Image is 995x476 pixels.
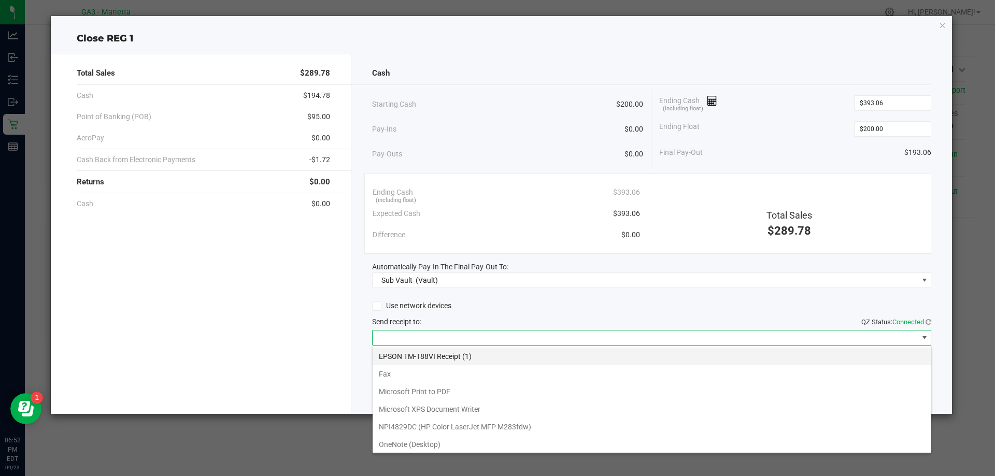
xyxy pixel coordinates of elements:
iframe: Resource center [10,393,41,424]
span: $0.00 [624,149,643,160]
label: Use network devices [372,300,451,311]
span: Ending Cash [659,95,717,111]
li: EPSON TM-T88VI Receipt (1) [373,348,931,365]
span: $200.00 [616,99,643,110]
span: Point of Banking (POB) [77,111,151,122]
span: Cash [77,90,93,101]
span: $289.78 [767,224,811,237]
span: $0.00 [624,124,643,135]
span: $194.78 [303,90,330,101]
span: Cash [77,198,93,209]
span: AeroPay [77,133,104,143]
li: Microsoft Print to PDF [373,383,931,400]
span: QZ Status: [861,318,931,326]
span: -$1.72 [309,154,330,165]
div: Returns [77,171,330,193]
span: $95.00 [307,111,330,122]
span: $0.00 [311,133,330,143]
span: Pay-Outs [372,149,402,160]
span: (including float) [663,105,703,113]
span: (including float) [376,196,416,205]
span: Ending Float [659,121,700,137]
div: Close REG 1 [51,32,953,46]
span: Total Sales [766,210,812,221]
li: Fax [373,365,931,383]
span: Total Sales [77,67,115,79]
span: Cash [372,67,390,79]
span: $0.00 [311,198,330,209]
span: Starting Cash [372,99,416,110]
span: $393.06 [613,208,640,219]
li: NPI4829DC (HP Color LaserJet MFP M283fdw) [373,418,931,436]
span: (Vault) [416,276,438,284]
span: Cash Back from Electronic Payments [77,154,195,165]
iframe: Resource center unread badge [31,392,43,404]
span: Final Pay-Out [659,147,703,158]
span: $193.06 [904,147,931,158]
span: Expected Cash [373,208,420,219]
span: Send receipt to: [372,318,421,326]
li: OneNote (Desktop) [373,436,931,453]
span: $0.00 [309,176,330,188]
span: Automatically Pay-In The Final Pay-Out To: [372,263,508,271]
span: $393.06 [613,187,640,198]
span: $289.78 [300,67,330,79]
span: Ending Cash [373,187,413,198]
span: Pay-Ins [372,124,396,135]
li: Microsoft XPS Document Writer [373,400,931,418]
span: Connected [892,318,924,326]
span: Sub Vault [381,276,413,284]
span: $0.00 [621,229,640,240]
span: Difference [373,229,405,240]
